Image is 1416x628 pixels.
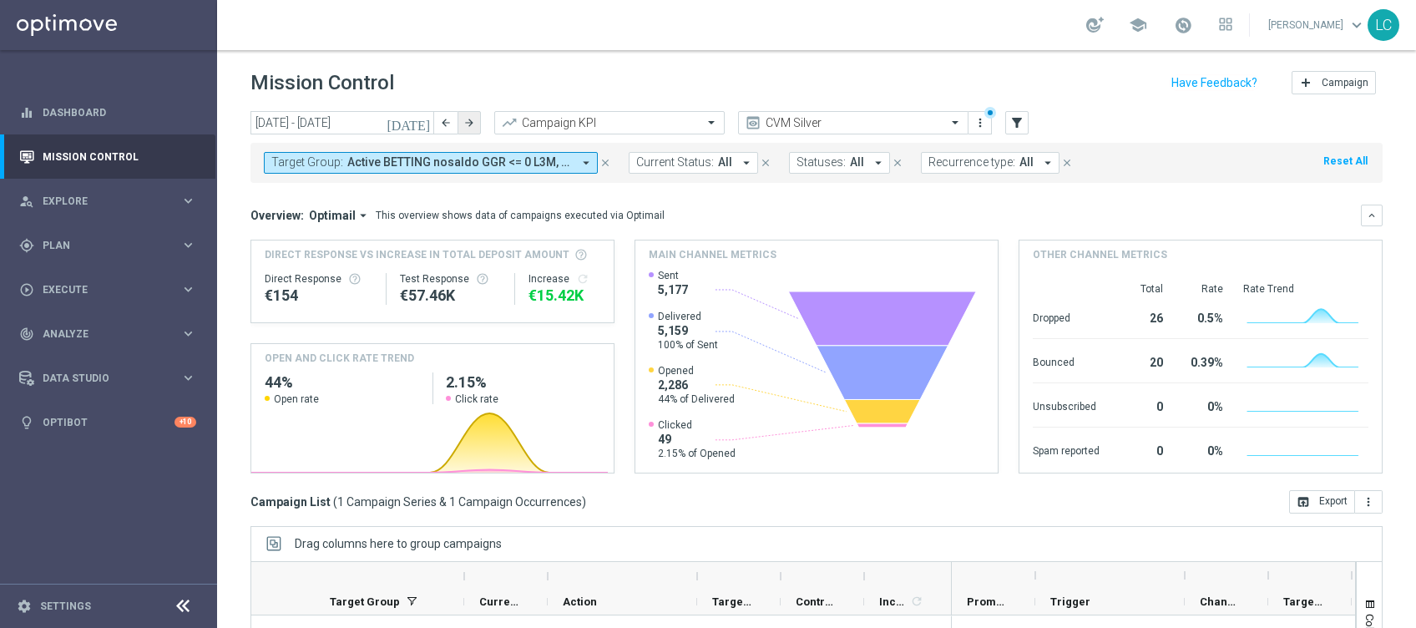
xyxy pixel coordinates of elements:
[892,157,903,169] i: close
[19,282,34,297] i: play_circle_outline
[18,195,197,208] button: person_search Explore keyboard_arrow_right
[1059,154,1075,172] button: close
[658,418,736,432] span: Clicked
[384,111,434,136] button: [DATE]
[658,377,735,392] span: 2,286
[921,152,1059,174] button: Recurrence type: All arrow_drop_down
[19,327,180,342] div: Analyze
[18,106,197,119] div: equalizer Dashboard
[1033,436,1100,463] div: Spam reported
[18,239,197,252] div: gps_fixed Plan keyboard_arrow_right
[579,155,594,170] i: arrow_drop_down
[973,116,987,129] i: more_vert
[1362,495,1375,509] i: more_vert
[463,117,475,129] i: arrow_forward
[180,326,196,342] i: keyboard_arrow_right
[1183,436,1223,463] div: 0%
[1322,77,1368,89] span: Campaign
[18,327,197,341] button: track_changes Analyze keyboard_arrow_right
[17,599,32,614] i: settings
[265,372,419,392] h2: 44%
[1183,392,1223,418] div: 0%
[1009,115,1024,130] i: filter_alt
[967,595,1007,608] span: Promotions
[440,117,452,129] i: arrow_back
[40,601,91,611] a: Settings
[295,537,502,550] span: Drag columns here to group campaigns
[43,400,174,444] a: Optibot
[636,155,714,170] span: Current Status:
[19,194,34,209] i: person_search
[1368,9,1399,41] div: LC
[455,392,498,406] span: Click rate
[265,286,372,306] div: €154
[598,154,613,172] button: close
[1322,152,1369,170] button: Reset All
[850,155,864,170] span: All
[18,150,197,164] button: Mission Control
[1120,282,1163,296] div: Total
[563,595,597,608] span: Action
[1292,71,1376,94] button: add Campaign
[1183,282,1223,296] div: Rate
[458,111,481,134] button: arrow_forward
[658,310,718,323] span: Delivered
[1120,436,1163,463] div: 0
[295,537,502,550] div: Row Groups
[265,247,569,262] span: Direct Response VS Increase In Total Deposit Amount
[879,595,908,608] span: Increase
[738,111,968,134] ng-select: CVM Silver
[271,155,343,170] span: Target Group:
[658,364,735,377] span: Opened
[250,208,304,223] h3: Overview:
[18,416,197,429] button: lightbulb Optibot +10
[180,370,196,386] i: keyboard_arrow_right
[1033,347,1100,374] div: Bounced
[19,134,196,179] div: Mission Control
[19,105,34,120] i: equalizer
[871,155,886,170] i: arrow_drop_down
[1171,77,1257,89] input: Have Feedback?
[739,155,754,170] i: arrow_drop_down
[658,282,688,297] span: 5,177
[400,286,500,306] div: €57,456
[629,152,758,174] button: Current Status: All arrow_drop_down
[264,152,598,174] button: Target Group: Active BETTING nosaldo GGR <= 0 L3M, Active BETTING saldo GGR <= 0 L3M arrow_drop_down
[1200,595,1240,608] span: Channel
[18,283,197,296] div: play_circle_outline Execute keyboard_arrow_right
[250,494,586,509] h3: Campaign List
[582,494,586,509] span: )
[1050,595,1090,608] span: Trigger
[745,114,761,131] i: preview
[387,115,432,130] i: [DATE]
[356,208,371,223] i: arrow_drop_down
[984,107,996,119] div: There are unsaved changes
[649,247,776,262] h4: Main channel metrics
[712,595,752,608] span: Targeted Customers
[1005,111,1029,134] button: filter_alt
[1289,494,1383,508] multiple-options-button: Export to CSV
[760,157,771,169] i: close
[1348,16,1366,34] span: keyboard_arrow_down
[658,269,688,282] span: Sent
[789,152,890,174] button: Statuses: All arrow_drop_down
[19,238,34,253] i: gps_fixed
[265,351,414,366] h4: OPEN AND CLICK RATE TREND
[265,272,372,286] div: Direct Response
[928,155,1015,170] span: Recurrence type:
[19,282,180,297] div: Execute
[250,71,394,95] h1: Mission Control
[1366,210,1378,221] i: keyboard_arrow_down
[19,415,34,430] i: lightbulb
[19,400,196,444] div: Optibot
[658,447,736,460] span: 2.15% of Opened
[43,90,196,134] a: Dashboard
[479,595,519,608] span: Current Status
[501,114,518,131] i: trending_up
[718,155,732,170] span: All
[658,392,735,406] span: 44% of Delivered
[19,371,180,386] div: Data Studio
[1033,392,1100,418] div: Unsubscribed
[434,111,458,134] button: arrow_back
